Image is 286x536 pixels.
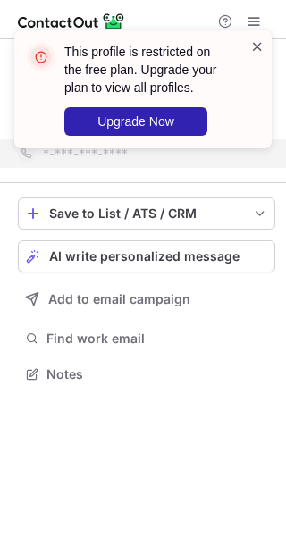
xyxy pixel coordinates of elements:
span: AI write personalized message [49,249,240,264]
button: Find work email [18,326,275,351]
header: This profile is restricted on the free plan. Upgrade your plan to view all profiles. [64,43,229,96]
button: Upgrade Now [64,107,207,136]
img: error [27,43,55,71]
button: AI write personalized message [18,240,275,272]
span: Find work email [46,331,268,347]
button: Add to email campaign [18,283,275,315]
span: Upgrade Now [97,114,174,129]
button: Notes [18,362,275,387]
img: ContactOut v5.3.10 [18,11,125,32]
div: Save to List / ATS / CRM [49,206,244,221]
span: Add to email campaign [48,292,190,306]
button: save-profile-one-click [18,197,275,230]
span: Notes [46,366,268,382]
